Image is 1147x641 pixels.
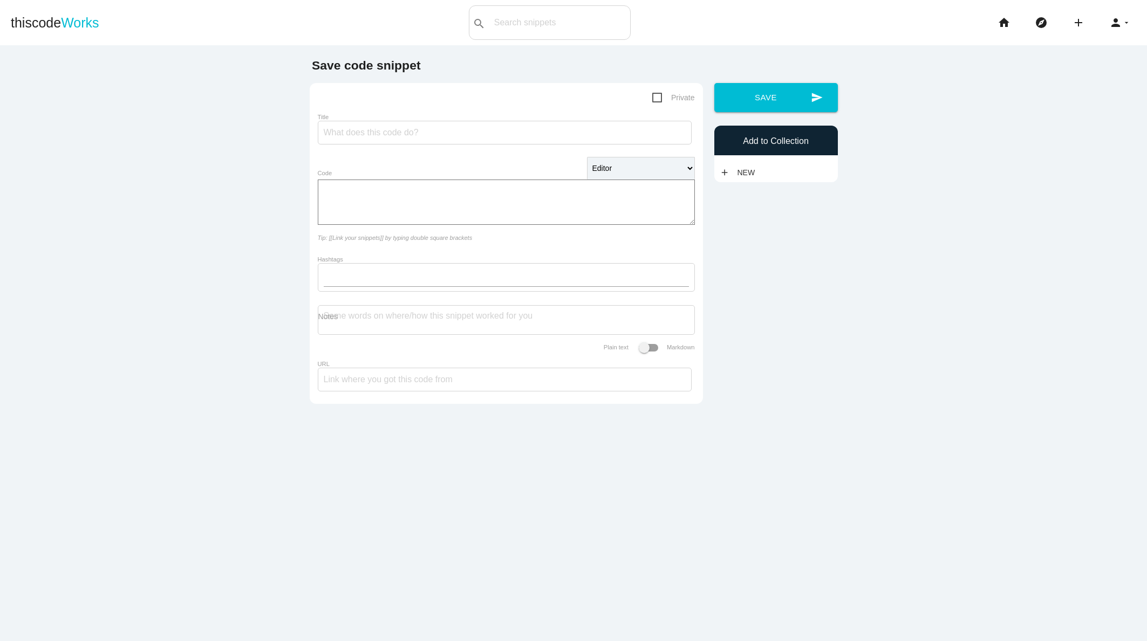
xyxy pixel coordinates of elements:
[720,163,761,182] a: addNew
[318,256,343,263] label: Hashtags
[1035,5,1048,40] i: explore
[652,91,695,105] span: Private
[473,6,486,41] i: search
[318,114,329,120] label: Title
[61,15,99,30] span: Works
[318,235,473,241] i: Tip: [[Link your snippets]] by typing double square brackets
[318,170,332,176] label: Code
[1122,5,1131,40] i: arrow_drop_down
[1109,5,1122,40] i: person
[604,344,695,350] label: Plain text Markdown
[720,163,729,182] i: add
[312,58,421,72] b: Save code snippet
[489,11,630,34] input: Search snippets
[318,312,338,321] label: Notes
[811,83,823,112] i: send
[318,368,692,391] input: Link where you got this code from
[1072,5,1085,40] i: add
[469,6,489,39] button: search
[720,136,832,146] h6: Add to Collection
[11,5,99,40] a: thiscodeWorks
[714,83,838,112] button: sendSave
[318,121,692,144] input: What does this code do?
[998,5,1011,40] i: home
[318,361,330,367] label: URL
